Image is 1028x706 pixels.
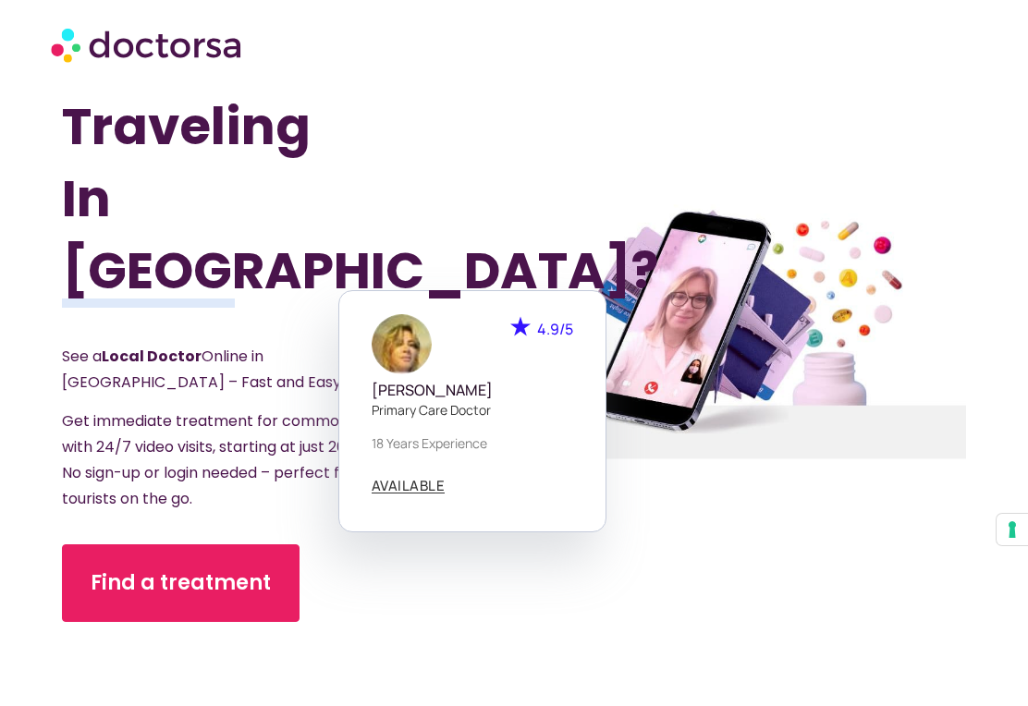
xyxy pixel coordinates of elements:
a: AVAILABLE [372,479,446,493]
span: See a Online in [GEOGRAPHIC_DATA] – Fast and Easy Care. [62,346,384,393]
button: Your consent preferences for tracking technologies [997,514,1028,545]
h5: [PERSON_NAME] [372,382,573,399]
span: AVAILABLE [372,479,446,493]
span: 4.9/5 [537,319,573,339]
span: Find a treatment [91,568,271,598]
a: Find a treatment [62,544,300,622]
strong: Local Doctor [102,346,202,367]
p: 18 years experience [372,433,573,453]
span: Get immediate treatment for common issues with 24/7 video visits, starting at just 20 Euro. No si... [62,410,395,509]
p: Primary care doctor [372,400,573,420]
